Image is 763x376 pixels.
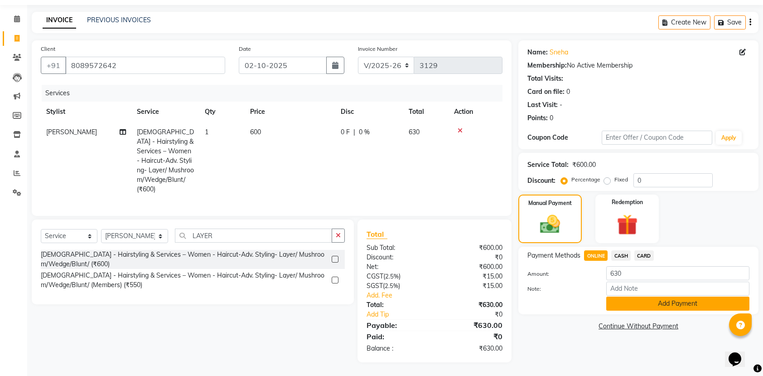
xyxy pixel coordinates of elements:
[360,281,435,291] div: ( )
[250,128,261,136] span: 600
[385,273,399,280] span: 2.5%
[634,250,654,261] span: CARD
[716,131,742,145] button: Apply
[534,213,566,236] img: _cash.svg
[403,102,449,122] th: Total
[610,212,644,238] img: _gift.svg
[435,243,509,253] div: ₹600.00
[527,100,558,110] div: Last Visit:
[359,127,370,137] span: 0 %
[449,102,502,122] th: Action
[520,322,757,331] a: Continue Without Payment
[527,133,601,142] div: Coupon Code
[360,291,509,300] a: Add. Fee
[41,250,328,269] div: [DEMOGRAPHIC_DATA] - Hairstyling & Services – Women - Haircut-Adv. Styling- Layer/ Mushroom/Wedge...
[447,310,510,319] div: ₹0
[360,320,435,331] div: Payable:
[435,331,509,342] div: ₹0
[584,250,608,261] span: ONLINE
[435,253,509,262] div: ₹0
[550,48,568,57] a: Sneha
[41,102,131,122] th: Stylist
[137,128,194,193] span: [DEMOGRAPHIC_DATA] - Hairstyling & Services – Women - Haircut-Adv. Styling- Layer/ Mushroom/Wedge...
[41,45,55,53] label: Client
[65,57,225,74] input: Search by Name/Mobile/Email/Code
[725,340,754,367] iframe: chat widget
[602,131,713,145] input: Enter Offer / Coupon Code
[528,199,572,207] label: Manual Payment
[353,127,355,137] span: |
[612,198,643,206] label: Redemption
[527,113,548,123] div: Points:
[527,48,548,57] div: Name:
[341,127,350,137] span: 0 F
[43,12,76,29] a: INVOICE
[131,102,199,122] th: Service
[358,45,397,53] label: Invoice Number
[435,320,509,331] div: ₹630.00
[560,100,562,110] div: -
[527,61,567,70] div: Membership:
[367,272,383,280] span: CGST
[335,102,403,122] th: Disc
[409,128,420,136] span: 630
[175,229,332,243] input: Search or Scan
[527,74,563,83] div: Total Visits:
[360,253,435,262] div: Discount:
[360,243,435,253] div: Sub Total:
[658,15,710,29] button: Create New
[367,282,383,290] span: SGST
[527,87,565,97] div: Card on file:
[385,282,398,289] span: 2.5%
[714,15,746,29] button: Save
[435,262,509,272] div: ₹600.00
[606,297,749,311] button: Add Payment
[360,300,435,310] div: Total:
[435,344,509,353] div: ₹630.00
[360,262,435,272] div: Net:
[571,176,600,184] label: Percentage
[435,272,509,281] div: ₹15.00
[527,160,569,170] div: Service Total:
[205,128,208,136] span: 1
[435,300,509,310] div: ₹630.00
[435,281,509,291] div: ₹15.00
[199,102,245,122] th: Qty
[46,128,97,136] span: [PERSON_NAME]
[360,331,435,342] div: Paid:
[611,250,631,261] span: CASH
[360,344,435,353] div: Balance :
[42,85,509,102] div: Services
[550,113,553,123] div: 0
[521,285,599,293] label: Note:
[527,251,580,260] span: Payment Methods
[239,45,251,53] label: Date
[606,266,749,280] input: Amount
[527,176,555,186] div: Discount:
[527,61,749,70] div: No Active Membership
[360,272,435,281] div: ( )
[614,176,628,184] label: Fixed
[367,230,387,239] span: Total
[87,16,151,24] a: PREVIOUS INVOICES
[41,57,66,74] button: +91
[566,87,570,97] div: 0
[521,270,599,278] label: Amount:
[572,160,596,170] div: ₹600.00
[41,271,328,290] div: [DEMOGRAPHIC_DATA] - Hairstyling & Services – Women - Haircut-Adv. Styling- Layer/ Mushroom/Wedge...
[245,102,335,122] th: Price
[606,282,749,296] input: Add Note
[360,310,447,319] a: Add Tip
